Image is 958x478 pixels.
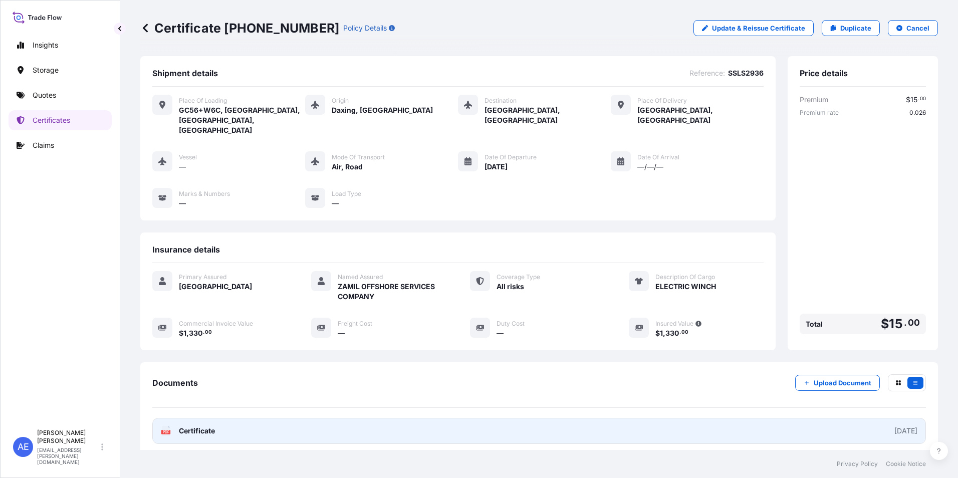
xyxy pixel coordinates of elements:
span: Total [806,319,823,329]
span: 0.026 [909,109,926,117]
span: $ [655,330,660,337]
p: [PERSON_NAME] [PERSON_NAME] [37,429,99,445]
span: Marks & Numbers [179,190,230,198]
span: [GEOGRAPHIC_DATA], [GEOGRAPHIC_DATA] [637,105,764,125]
a: Insights [9,35,112,55]
a: PDFCertificate[DATE] [152,418,926,444]
span: Shipment details [152,68,218,78]
span: . [904,320,907,326]
span: Primary Assured [179,273,226,281]
span: [GEOGRAPHIC_DATA], [GEOGRAPHIC_DATA] [485,105,611,125]
span: 15 [889,318,902,330]
span: Load Type [332,190,361,198]
a: Duplicate [822,20,880,36]
button: Cancel [888,20,938,36]
span: . [918,97,919,101]
span: $ [881,318,889,330]
span: Date of Departure [485,153,537,161]
div: [DATE] [894,426,917,436]
span: Vessel [179,153,197,161]
p: [EMAIL_ADDRESS][PERSON_NAME][DOMAIN_NAME] [37,447,99,465]
span: 1 [183,330,186,337]
span: Insured Value [655,320,693,328]
span: . [679,331,681,334]
p: Insights [33,40,58,50]
p: Policy Details [343,23,387,33]
span: Destination [485,97,517,105]
span: $ [906,96,910,103]
span: Premium rate [800,109,839,117]
p: Cancel [906,23,929,33]
span: 00 [920,97,926,101]
span: 15 [910,96,917,103]
a: Certificates [9,110,112,130]
span: All risks [497,282,524,292]
span: Origin [332,97,349,105]
span: . [203,331,204,334]
span: Documents [152,378,198,388]
span: 330 [665,330,679,337]
span: GC56+W6C, [GEOGRAPHIC_DATA], [GEOGRAPHIC_DATA], [GEOGRAPHIC_DATA] [179,105,305,135]
span: — [179,198,186,208]
span: —/—/— [637,162,663,172]
span: — [332,198,339,208]
span: Place of Delivery [637,97,687,105]
p: Claims [33,140,54,150]
a: Update & Reissue Certificate [693,20,814,36]
button: Upload Document [795,375,880,391]
p: Certificate [PHONE_NUMBER] [140,20,339,36]
span: — [179,162,186,172]
span: , [663,330,665,337]
span: Premium [800,95,828,105]
span: Reference : [689,68,725,78]
span: Mode of Transport [332,153,385,161]
span: 1 [660,330,663,337]
span: — [338,328,345,338]
span: [DATE] [485,162,508,172]
a: Privacy Policy [837,460,878,468]
span: Freight Cost [338,320,372,328]
p: Certificates [33,115,70,125]
span: Commercial Invoice Value [179,320,253,328]
span: 00 [205,331,212,334]
span: Date of Arrival [637,153,679,161]
span: SSLS2936 [728,68,764,78]
p: Storage [33,65,59,75]
span: — [497,328,504,338]
a: Claims [9,135,112,155]
text: PDF [163,430,169,434]
span: Daxing, [GEOGRAPHIC_DATA] [332,105,433,115]
a: Quotes [9,85,112,105]
p: Quotes [33,90,56,100]
p: Upload Document [814,378,871,388]
span: , [186,330,189,337]
span: Insurance details [152,245,220,255]
p: Duplicate [840,23,871,33]
span: 330 [189,330,202,337]
span: ELECTRIC WINCH [655,282,716,292]
span: AE [18,442,29,452]
span: ZAMIL OFFSHORE SERVICES COMPANY [338,282,446,302]
span: Air, Road [332,162,363,172]
span: Place of Loading [179,97,227,105]
span: $ [179,330,183,337]
span: 00 [681,331,688,334]
span: Certificate [179,426,215,436]
p: Update & Reissue Certificate [712,23,805,33]
span: [GEOGRAPHIC_DATA] [179,282,252,292]
span: Coverage Type [497,273,540,281]
a: Storage [9,60,112,80]
a: Cookie Notice [886,460,926,468]
span: Named Assured [338,273,383,281]
span: Description Of Cargo [655,273,715,281]
span: 00 [908,320,920,326]
span: Duty Cost [497,320,525,328]
span: Price details [800,68,848,78]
